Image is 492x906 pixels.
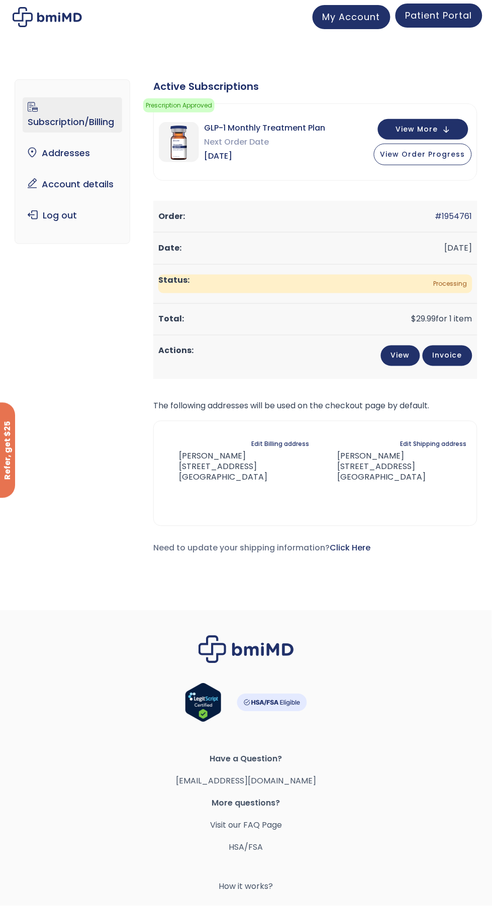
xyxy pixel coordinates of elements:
[23,174,122,195] a: Account details
[15,880,477,894] a: How it works?
[435,210,472,222] a: #1954761
[159,122,199,162] img: GLP-1 Monthly Treatment Plan
[445,242,472,254] time: [DATE]
[15,797,477,811] span: More questions?
[330,542,370,554] a: Click Here
[252,437,310,451] a: Edit Billing address
[204,121,325,135] span: GLP-1 Monthly Treatment Plan
[185,683,222,723] img: Verify Approval for www.bmimd.com
[380,149,465,159] span: View Order Progress
[210,820,282,831] a: Visit our FAQ Page
[13,7,82,27] img: My account
[153,542,370,554] span: Need to update your shipping information?
[153,304,477,335] td: for 1 item
[153,399,477,413] p: The following addresses will be used on the checkout page by default.
[15,79,130,244] nav: Account pages
[143,98,215,112] span: Prescription Approved
[237,694,307,712] img: HSA-FSA
[322,451,426,483] address: [PERSON_NAME] [STREET_ADDRESS] [GEOGRAPHIC_DATA]
[23,143,122,164] a: Addresses
[229,842,263,853] a: HSA/FSA
[23,97,122,133] a: Subscription/Billing
[23,205,122,226] a: Log out
[396,4,482,28] a: Patient Portal
[412,313,417,325] span: $
[176,775,316,787] a: [EMAIL_ADDRESS][DOMAIN_NAME]
[204,149,325,163] span: [DATE]
[158,275,472,293] span: Processing
[378,119,468,140] button: View More
[164,451,267,483] address: [PERSON_NAME] [STREET_ADDRESS] [GEOGRAPHIC_DATA]
[15,752,477,766] span: Have a Question?
[412,313,436,325] span: 29.99
[185,683,222,727] a: Verify LegitScript Approval for www.bmimd.com
[396,126,438,133] span: View More
[423,346,472,366] a: Invoice
[406,9,472,22] span: Patient Portal
[204,135,325,149] span: Next Order Date
[323,11,380,23] span: My Account
[153,79,477,93] div: Active Subscriptions
[199,636,294,663] img: Brand Logo
[381,346,420,366] a: View
[313,5,390,29] a: My Account
[401,437,467,451] a: Edit Shipping address
[374,144,472,165] button: View Order Progress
